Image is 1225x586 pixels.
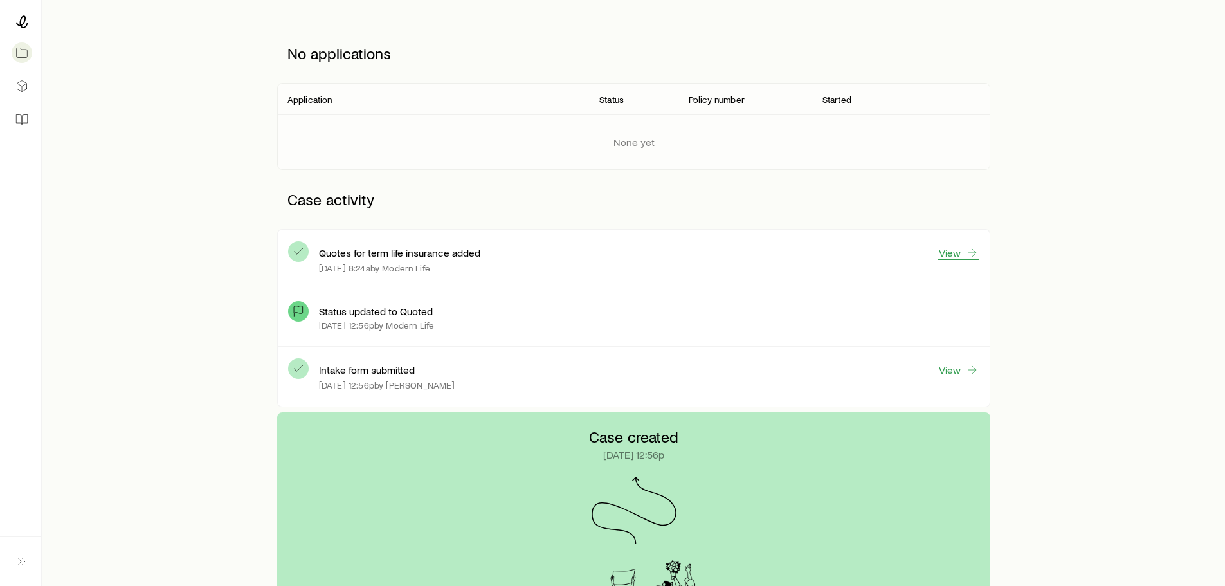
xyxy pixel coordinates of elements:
[599,95,624,105] p: Status
[689,95,745,105] p: Policy number
[277,180,990,219] p: Case activity
[613,136,655,149] p: None yet
[319,263,430,273] p: [DATE] 8:24a by Modern Life
[319,380,455,390] p: [DATE] 12:56p by [PERSON_NAME]
[319,363,415,376] p: Intake form submitted
[589,428,678,446] p: Case created
[277,34,990,73] p: No applications
[603,448,664,461] p: [DATE] 12:56p
[822,95,851,105] p: Started
[319,246,480,259] p: Quotes for term life insurance added
[319,320,434,331] p: [DATE] 12:56p by Modern Life
[938,363,979,377] a: View
[287,95,332,105] p: Application
[319,305,433,318] p: Status updated to Quoted
[938,246,979,260] a: View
